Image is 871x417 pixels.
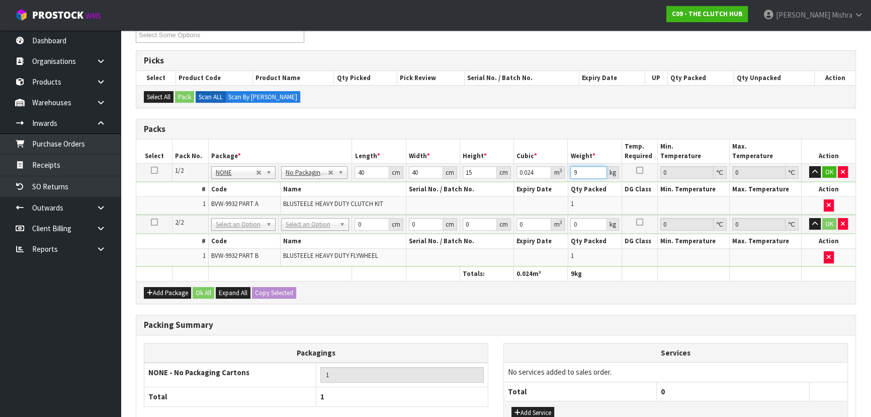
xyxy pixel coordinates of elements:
th: Qty Unpacked [734,71,815,85]
th: Packagings [144,343,488,363]
th: Code [208,182,280,197]
th: Cubic [514,140,568,163]
span: Select an Option [286,219,336,231]
small: WMS [85,11,101,21]
span: BLUSTEELE HEAVY DUTY CLUTCH KIT [283,199,383,208]
th: Code [208,234,280,249]
th: Qty Packed [667,71,734,85]
div: cm [497,166,511,179]
span: 1/2 [175,166,184,175]
th: Expiry Date [514,182,568,197]
span: 0.024 [516,269,533,278]
th: Temp. Required [622,140,658,163]
sup: 3 [559,167,562,174]
th: Min. Temperature [658,140,730,163]
th: DG Class [622,182,658,197]
th: Expiry Date [514,234,568,249]
span: Mishra [832,10,852,20]
th: Min. Temperature [658,182,730,197]
span: Select an Option [216,219,262,231]
th: Pack No. [172,140,209,163]
span: 9 [570,269,574,278]
span: 2/2 [175,218,184,227]
th: Qty Packed [568,182,622,197]
div: kg [607,166,619,179]
div: m [551,218,565,231]
th: Select [136,71,176,85]
span: 1 [203,199,206,208]
th: Qty Picked [334,71,397,85]
button: OK [822,218,836,230]
div: ℃ [714,218,727,231]
span: 1 [320,392,324,401]
div: cm [389,166,403,179]
th: Action [802,182,855,197]
button: Select All [144,91,173,103]
th: Max. Temperature [730,182,802,197]
th: kg [568,266,622,281]
h3: Packing Summary [144,320,848,330]
span: 1 [571,251,574,260]
img: cube-alt.png [15,9,28,21]
th: Serial No. / Batch No. [406,234,514,249]
span: NONE [216,167,256,179]
th: Serial No. / Batch No. [406,182,514,197]
th: Serial No. / Batch No. [465,71,579,85]
th: Qty Packed [568,234,622,249]
th: Product Code [176,71,252,85]
th: Totals: [460,266,513,281]
td: No services added to sales order. [504,363,847,382]
span: [PERSON_NAME] [776,10,830,20]
span: BVW-9932 PART A [211,199,258,208]
th: Height [460,140,513,163]
th: Width [406,140,460,163]
div: ℃ [786,166,799,179]
th: UP [645,71,667,85]
th: Name [280,182,406,197]
label: Scan By [PERSON_NAME] [225,91,300,103]
th: Total [144,387,316,406]
span: 0 [661,387,665,396]
button: Add Package [144,287,191,299]
th: Name [280,234,406,249]
th: # [136,182,208,197]
div: cm [443,218,457,231]
th: Package [208,140,352,163]
button: Ok All [193,287,214,299]
th: Select [136,140,172,163]
th: Weight [568,140,622,163]
span: Expand All [219,289,247,297]
div: ℃ [786,218,799,231]
button: OK [822,166,836,178]
th: m³ [514,266,568,281]
span: 1 [571,199,574,208]
th: Max. Temperature [730,234,802,249]
th: Pick Review [397,71,465,85]
h3: Picks [144,56,848,65]
span: BLUSTEELE HEAVY DUTY FLYWHEEL [283,251,378,260]
div: m [551,166,565,179]
th: Action [802,140,855,163]
span: ProStock [32,9,83,22]
label: Scan ALL [196,91,226,103]
th: Expiry Date [579,71,645,85]
button: Expand All [216,287,250,299]
div: cm [389,218,403,231]
sup: 3 [559,219,562,226]
span: BVW-9932 PART B [211,251,258,260]
th: Max. Temperature [730,140,802,163]
th: Min. Temperature [658,234,730,249]
strong: NONE - No Packaging Cartons [148,368,249,377]
span: 1 [203,251,206,260]
div: cm [497,218,511,231]
a: C09 - THE CLUTCH HUB [666,6,748,22]
span: No Packaging Cartons [286,167,328,179]
h3: Packs [144,124,848,134]
th: Action [814,71,855,85]
th: Product Name [253,71,334,85]
th: DG Class [622,234,658,249]
th: Total [504,382,657,401]
div: cm [443,166,457,179]
div: ℃ [714,166,727,179]
th: # [136,234,208,249]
